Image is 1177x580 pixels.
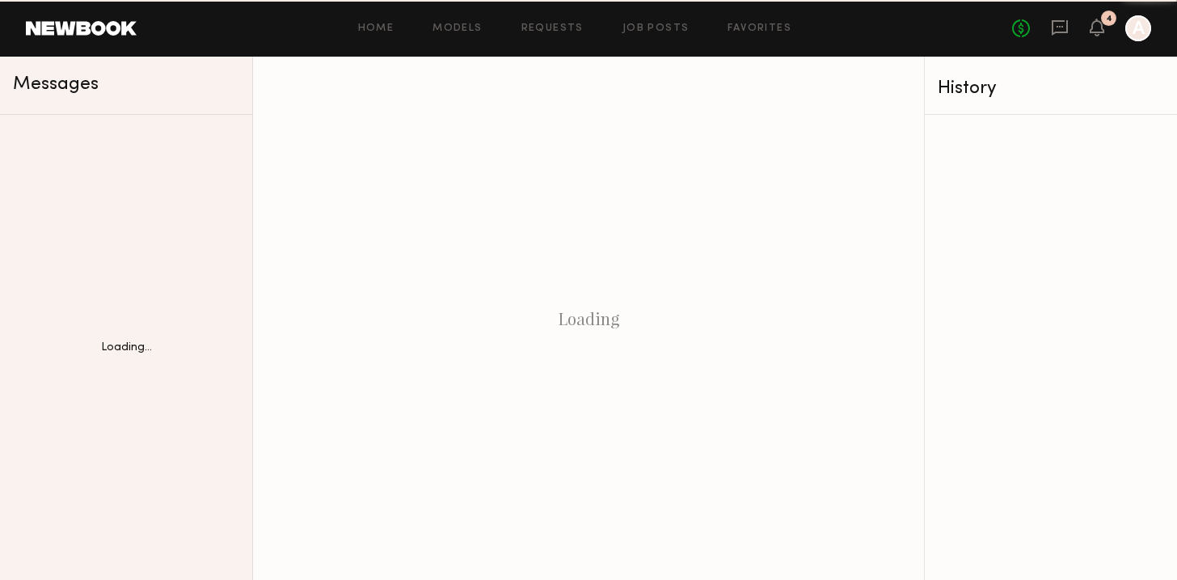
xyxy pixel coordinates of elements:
div: 4 [1106,15,1112,23]
div: Loading [253,57,924,580]
a: Requests [521,23,584,34]
div: History [938,79,1164,98]
a: Models [432,23,482,34]
a: Favorites [728,23,791,34]
div: Loading... [101,342,152,354]
a: Home [358,23,394,34]
a: Job Posts [622,23,690,34]
a: A [1125,15,1151,41]
span: Messages [13,75,99,94]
